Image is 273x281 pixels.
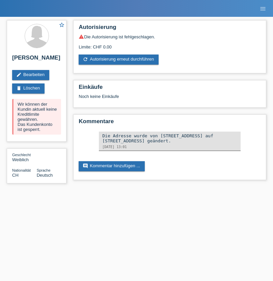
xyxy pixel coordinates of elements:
i: edit [16,72,22,77]
span: Schweiz [12,173,19,178]
div: Noch keine Einkäufe [79,94,261,104]
a: refreshAutorisierung erneut durchführen [79,55,159,65]
div: Weiblich [12,152,37,162]
a: menu [256,6,270,10]
i: refresh [83,57,88,62]
span: Nationalität [12,168,31,172]
i: comment [83,163,88,169]
i: star_border [59,22,65,28]
a: star_border [59,22,65,29]
h2: [PERSON_NAME] [12,55,61,65]
i: delete [16,85,22,91]
span: Sprache [37,168,51,172]
div: Die Adresse wurde von [STREET_ADDRESS] auf [STREET_ADDRESS] geändert. [102,133,237,143]
div: Limite: CHF 0.00 [79,39,261,49]
h2: Einkäufe [79,84,261,94]
div: Die Autorisierung ist fehlgeschlagen. [79,34,261,39]
span: Deutsch [37,173,53,178]
a: editBearbeiten [12,70,49,80]
h2: Kommentare [79,118,261,128]
a: commentKommentar hinzufügen ... [79,161,145,171]
i: warning [79,34,84,39]
div: [DATE] 13:01 [102,145,237,149]
i: menu [260,5,266,12]
div: Wir können der Kundin aktuell keine Kreditlimite gewähren. Das Kundenkonto ist gesperrt. [12,99,61,135]
a: deleteLöschen [12,83,45,94]
span: Geschlecht [12,153,31,157]
h2: Autorisierung [79,24,261,34]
